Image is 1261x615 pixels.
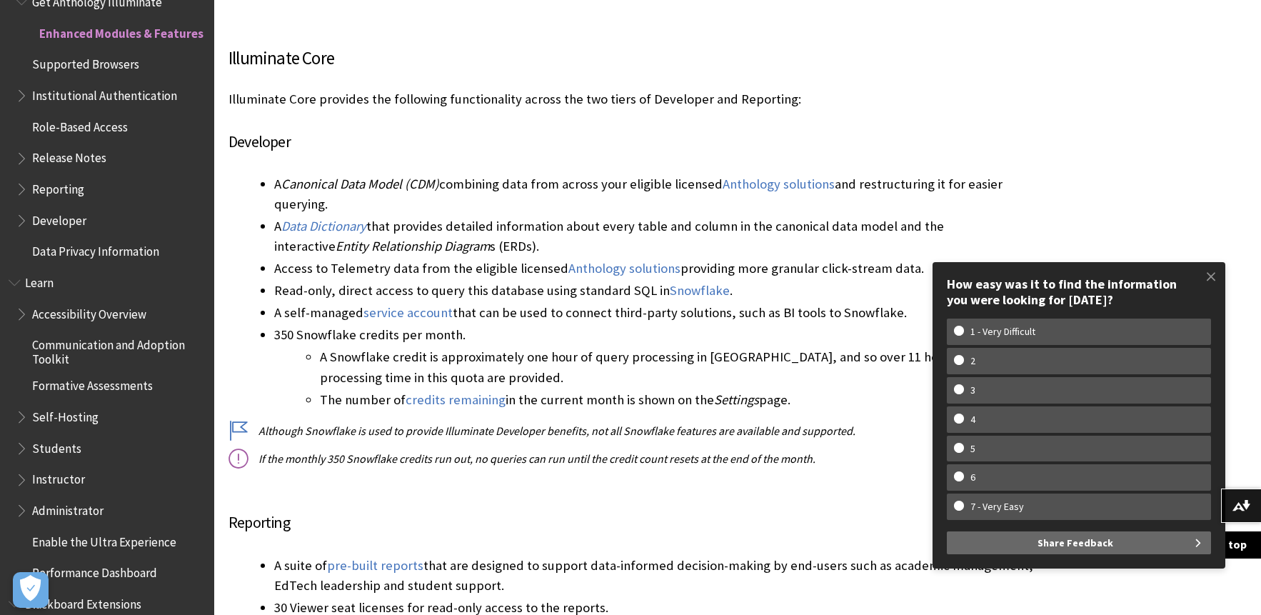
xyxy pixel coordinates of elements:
[32,53,139,72] span: Supported Browsers
[274,325,1035,409] li: 350 Snowflake credits per month.
[1038,531,1113,554] span: Share Feedback
[32,374,153,394] span: Formative Assessments
[947,531,1211,554] button: Share Feedback
[32,209,86,228] span: Developer
[947,276,1211,307] div: How easy was it to find the information you were looking for [DATE]?
[228,90,1035,109] p: Illuminate Core provides the following functionality across the two tiers of Developer and Report...
[336,238,490,254] span: Entity Relationship Diagram
[228,487,1035,534] h4: Reporting
[32,436,81,456] span: Students
[228,130,1035,154] h4: Developer
[954,326,1052,338] w-span: 1 - Very Difficult
[274,281,1035,301] li: Read-only, direct access to query this database using standard SQL in .
[723,176,835,193] a: Anthology solutions
[670,282,730,299] a: Snowflake
[714,391,759,408] span: Settings
[406,391,506,409] a: credits remaining
[32,146,106,166] span: Release Notes
[9,271,206,585] nav: Book outline for Blackboard Learn Help
[32,405,99,424] span: Self-Hosting
[13,572,49,608] button: Open Preferences
[363,304,453,321] a: service account
[25,271,54,290] span: Learn
[954,355,992,367] w-span: 2
[327,557,423,574] a: pre-built reports
[954,443,992,455] w-span: 5
[954,384,992,396] w-span: 3
[32,240,159,259] span: Data Privacy Information
[274,259,1035,279] li: Access to Telemetry data from the eligible licensed providing more granular click-stream data.
[32,334,204,367] span: Communication and Adoption Toolkit
[320,347,1035,387] li: A Snowflake credit is approximately one hour of query processing in [GEOGRAPHIC_DATA], and so ove...
[954,414,992,426] w-span: 4
[568,260,680,277] a: Anthology solutions
[25,592,141,611] span: Blackboard Extensions
[954,501,1040,513] w-span: 7 - Very Easy
[32,84,177,103] span: Institutional Authentication
[228,45,1035,72] h3: Illuminate Core
[32,530,176,549] span: Enable the Ultra Experience
[281,218,366,234] span: Data Dictionary
[32,177,84,196] span: Reporting
[954,471,992,484] w-span: 6
[32,115,128,134] span: Role-Based Access
[281,176,439,192] span: Canonical Data Model (CDM)
[320,390,1035,410] li: The number of in the current month is shown on the page.
[39,21,204,41] span: Enhanced Modules & Features
[274,303,1035,323] li: A self-managed that can be used to connect third-party solutions, such as BI tools to Snowflake.
[32,499,104,518] span: Administrator
[228,451,1035,466] p: If the monthly 350 Snowflake credits run out, no queries can run until the credit count resets at...
[274,556,1035,596] li: A suite of that are designed to support data-informed decision-making by end-users such as academ...
[32,302,146,321] span: Accessibility Overview
[274,216,1035,256] li: A that provides detailed information about every table and column in the canonical data model and...
[228,423,1035,439] p: Although Snowflake is used to provide Illuminate Developer benefits, not all Snowflake features a...
[274,174,1035,214] li: A combining data from across your eligible licensed and restructuring it for easier querying.
[281,218,366,235] a: Data Dictionary
[32,468,85,487] span: Instructor
[32,561,157,581] span: Performance Dashboard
